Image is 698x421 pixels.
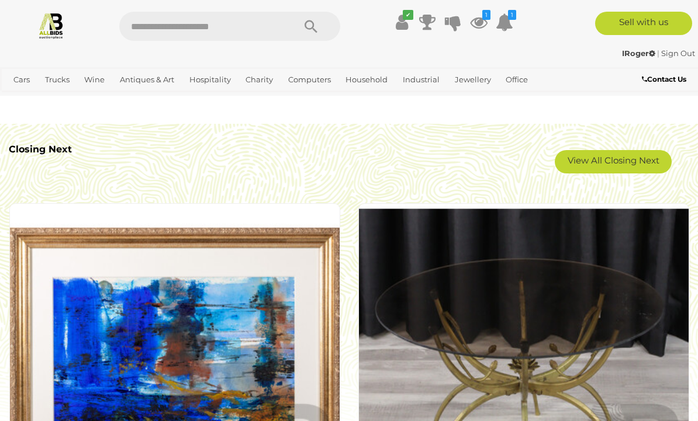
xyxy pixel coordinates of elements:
a: 1 [470,12,488,33]
b: Closing Next [9,144,72,155]
button: Search [282,12,340,41]
b: Contact Us [642,75,686,83]
a: IRoger [622,48,657,58]
i: 1 [482,10,490,20]
a: 1 [496,12,513,33]
a: Industrial [398,70,444,89]
strong: IRoger [622,48,655,58]
a: View All Closing Next [555,150,672,173]
a: Household [341,70,392,89]
a: Sign Out [661,48,695,58]
a: Sell with us [595,12,692,35]
img: Allbids.com.au [37,12,65,39]
a: Trucks [40,70,74,89]
i: 1 [508,10,516,20]
a: Contact Us [642,73,689,86]
a: ✔ [393,12,410,33]
a: Cars [9,70,34,89]
a: Office [501,70,533,89]
a: Jewellery [450,70,496,89]
a: Computers [284,70,336,89]
a: Sports [9,89,42,109]
i: ✔ [403,10,413,20]
a: Antiques & Art [115,70,179,89]
a: [GEOGRAPHIC_DATA] [48,89,140,109]
a: Wine [80,70,109,89]
a: Charity [241,70,278,89]
a: Hospitality [185,70,236,89]
span: | [657,48,659,58]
